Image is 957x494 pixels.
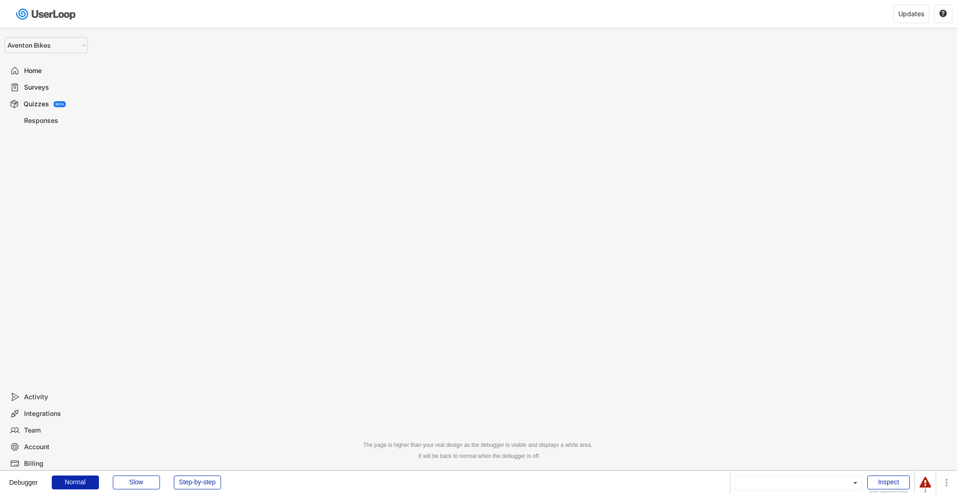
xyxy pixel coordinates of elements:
div: Step-by-step [174,476,221,489]
div: 1 [920,488,931,493]
button:  [939,10,947,18]
div: Debugger [9,471,38,486]
div: Activity [24,393,85,402]
div: Quizzes [24,100,49,109]
img: userloop-logo-01.svg [14,5,79,24]
div: Inspect [867,476,910,489]
div: Billing [24,459,85,468]
text:  [939,9,947,18]
div: Account [24,443,85,451]
div: Responses [24,116,85,125]
div: Integrations [24,409,85,418]
div: Surveys [24,83,85,92]
div: BETA [55,103,64,106]
div: Show responsive boxes [867,490,910,494]
div: Normal [52,476,99,489]
div: Updates [898,11,924,17]
div: Slow [113,476,160,489]
div: Home [24,67,85,75]
div: Team [24,426,85,435]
